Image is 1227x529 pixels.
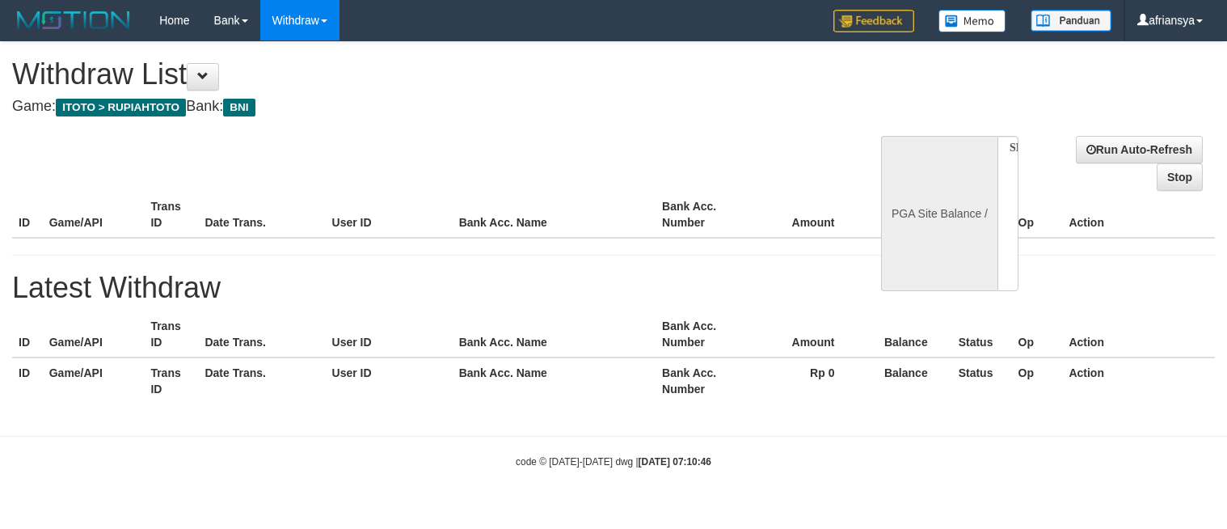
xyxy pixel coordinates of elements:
[858,192,951,238] th: Balance
[144,311,198,358] th: Trans ID
[881,136,997,291] div: PGA Site Balance /
[757,192,859,238] th: Amount
[12,99,802,115] h4: Game: Bank:
[858,358,951,404] th: Balance
[516,456,711,468] small: code © [DATE]-[DATE] dwg |
[12,311,43,358] th: ID
[1062,192,1215,238] th: Action
[858,311,951,358] th: Balance
[453,192,656,238] th: Bank Acc. Name
[56,99,186,116] span: ITOTO > RUPIAHTOTO
[1031,10,1111,32] img: panduan.png
[198,192,325,238] th: Date Trans.
[223,99,255,116] span: BNI
[938,10,1006,32] img: Button%20Memo.svg
[656,358,757,404] th: Bank Acc. Number
[1012,192,1063,238] th: Op
[144,192,198,238] th: Trans ID
[1062,358,1215,404] th: Action
[12,58,802,91] h1: Withdraw List
[144,358,198,404] th: Trans ID
[326,311,453,358] th: User ID
[656,311,757,358] th: Bank Acc. Number
[757,311,859,358] th: Amount
[453,311,656,358] th: Bank Acc. Name
[43,358,145,404] th: Game/API
[198,358,325,404] th: Date Trans.
[639,456,711,468] strong: [DATE] 07:10:46
[952,358,1012,404] th: Status
[757,358,859,404] th: Rp 0
[12,272,1215,304] h1: Latest Withdraw
[656,192,757,238] th: Bank Acc. Number
[453,358,656,404] th: Bank Acc. Name
[833,10,914,32] img: Feedback.jpg
[1062,311,1215,358] th: Action
[43,311,145,358] th: Game/API
[1076,136,1203,163] a: Run Auto-Refresh
[1012,311,1063,358] th: Op
[952,311,1012,358] th: Status
[12,358,43,404] th: ID
[198,311,325,358] th: Date Trans.
[12,8,135,32] img: MOTION_logo.png
[1157,163,1203,191] a: Stop
[43,192,145,238] th: Game/API
[1012,358,1063,404] th: Op
[326,192,453,238] th: User ID
[12,192,43,238] th: ID
[326,358,453,404] th: User ID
